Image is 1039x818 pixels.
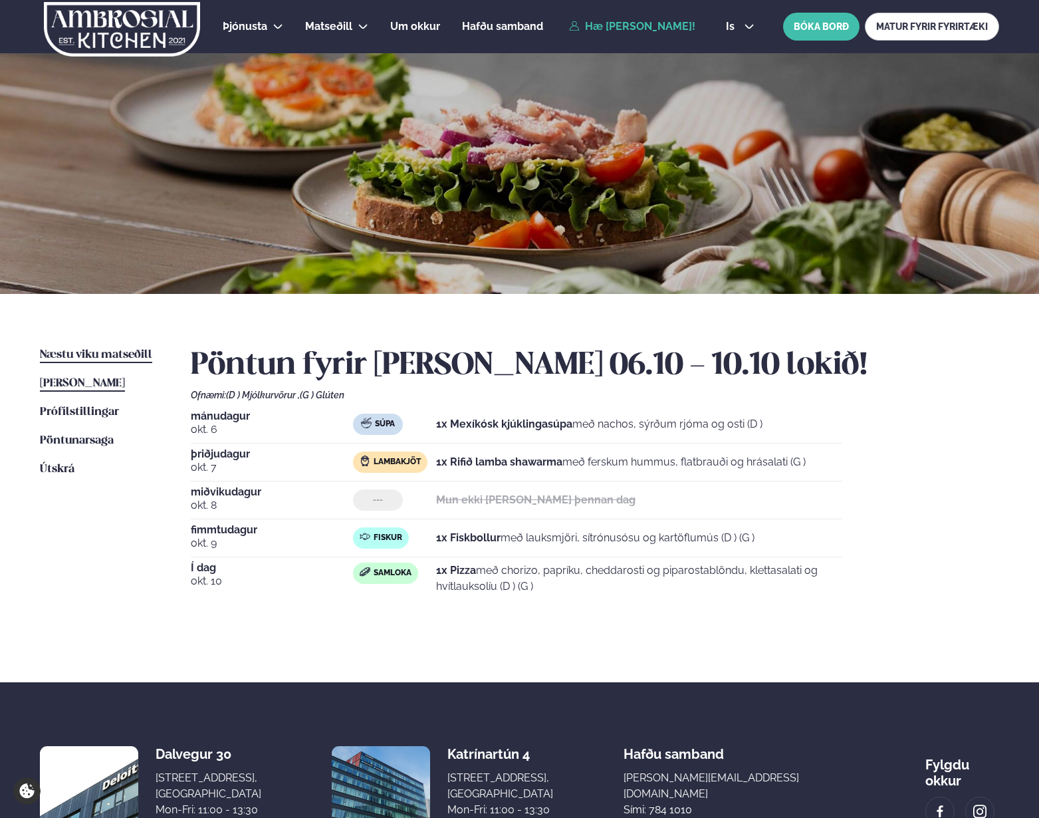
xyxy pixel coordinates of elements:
[13,777,41,805] a: Cookie settings
[436,416,762,432] p: með nachos, sýrðum rjóma og osti (D )
[447,770,553,802] div: [STREET_ADDRESS], [GEOGRAPHIC_DATA]
[436,530,754,546] p: með lauksmjöri, sítrónusósu og kartöflumús (D ) (G )
[223,19,267,35] a: Þjónusta
[925,746,999,789] div: Fylgdu okkur
[191,347,999,384] h2: Pöntun fyrir [PERSON_NAME] 06.10 - 10.10 lokið!
[226,390,300,400] span: (D ) Mjólkurvörur ,
[40,406,119,418] span: Prófílstillingar
[191,390,999,400] div: Ofnæmi:
[191,487,353,497] span: miðvikudagur
[569,21,695,33] a: Hæ [PERSON_NAME]!
[624,802,855,818] p: Sími: 784 1010
[156,746,261,762] div: Dalvegur 30
[43,2,201,57] img: logo
[360,456,370,466] img: Lamb.svg
[40,404,119,420] a: Prófílstillingar
[390,20,440,33] span: Um okkur
[447,746,553,762] div: Katrínartún 4
[40,433,114,449] a: Pöntunarsaga
[865,13,999,41] a: MATUR FYRIR FYRIRTÆKI
[624,736,724,762] span: Hafðu samband
[300,390,344,400] span: (G ) Glúten
[156,770,261,802] div: [STREET_ADDRESS], [GEOGRAPHIC_DATA]
[715,21,765,32] button: is
[360,567,370,577] img: sandwich-new-16px.svg
[40,378,125,389] span: [PERSON_NAME]
[374,533,402,543] span: Fiskur
[624,770,855,802] a: [PERSON_NAME][EMAIL_ADDRESS][DOMAIN_NAME]
[436,493,635,506] strong: Mun ekki [PERSON_NAME] þennan dag
[305,19,352,35] a: Matseðill
[436,456,562,468] strong: 1x Rifið lamba shawarma
[726,21,739,32] span: is
[191,525,353,535] span: fimmtudagur
[191,563,353,573] span: Í dag
[40,464,74,475] span: Útskrá
[191,535,353,551] span: okt. 9
[191,422,353,438] span: okt. 6
[436,563,842,595] p: með chorizo, papríku, cheddarosti og piparostablöndu, klettasalati og hvítlauksolíu (D ) (G )
[783,13,860,41] button: BÓKA BORÐ
[191,497,353,513] span: okt. 8
[191,449,353,460] span: þriðjudagur
[156,802,261,818] div: Mon-Fri: 11:00 - 13:30
[436,564,476,577] strong: 1x Pizza
[462,19,543,35] a: Hafðu samband
[361,418,372,428] img: soup.svg
[375,419,395,430] span: Súpa
[462,20,543,33] span: Hafðu samband
[223,20,267,33] span: Þjónusta
[191,573,353,589] span: okt. 10
[436,418,572,430] strong: 1x Mexíkósk kjúklingasúpa
[374,568,411,579] span: Samloka
[40,349,152,360] span: Næstu viku matseðill
[305,20,352,33] span: Matseðill
[373,495,383,505] span: ---
[40,347,152,363] a: Næstu viku matseðill
[191,411,353,422] span: mánudagur
[40,462,74,477] a: Útskrá
[360,531,370,542] img: fish.svg
[447,802,553,818] div: Mon-Fri: 11:00 - 13:30
[390,19,440,35] a: Um okkur
[436,531,501,544] strong: 1x Fiskbollur
[191,460,353,476] span: okt. 7
[40,376,125,392] a: [PERSON_NAME]
[40,435,114,446] span: Pöntunarsaga
[436,454,806,470] p: með ferskum hummus, flatbrauði og hrásalati (G )
[374,457,421,468] span: Lambakjöt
